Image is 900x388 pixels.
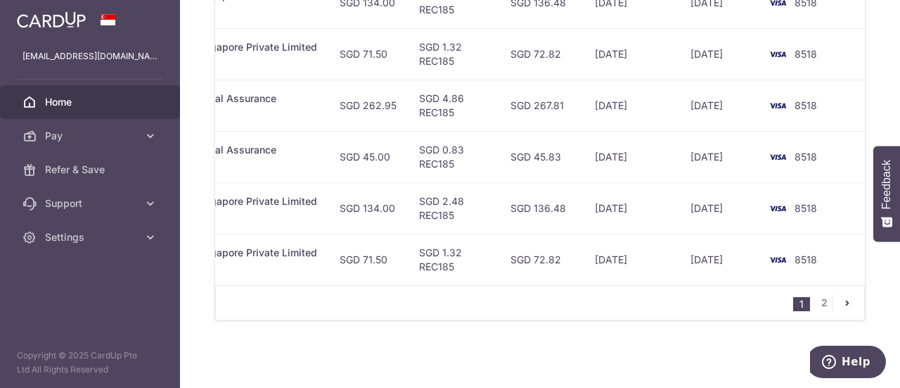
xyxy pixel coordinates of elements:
[124,54,317,68] p: L516375122
[124,246,317,260] div: Insurance. AIA Singapore Private Limited
[45,129,138,143] span: Pay
[679,131,759,182] td: [DATE]
[124,194,317,208] div: Insurance. AIA Singapore Private Limited
[124,3,317,17] p: L521550220
[584,80,679,131] td: [DATE]
[584,131,679,182] td: [DATE]
[408,182,499,234] td: SGD 2.48 REC185
[499,182,584,234] td: SGD 136.48
[880,160,893,209] span: Feedback
[124,208,317,223] p: L521550220
[499,234,584,285] td: SGD 72.82
[764,97,792,114] img: Bank Card
[679,80,759,131] td: [DATE]
[795,202,817,214] span: 8518
[764,46,792,63] img: Bank Card
[124,143,317,157] div: Insurance. Prudential Assurance
[408,234,499,285] td: SGD 1.32 REC185
[22,49,157,63] p: [EMAIL_ADDRESS][DOMAIN_NAME]
[499,80,584,131] td: SGD 267.81
[328,234,408,285] td: SGD 71.50
[328,80,408,131] td: SGD 262.95
[499,28,584,80] td: SGD 72.82
[810,346,886,381] iframe: Opens a widget where you can find more information
[584,234,679,285] td: [DATE]
[408,131,499,182] td: SGD 0.83 REC185
[45,196,138,211] span: Support
[408,28,499,80] td: SGD 1.32 REC185
[793,297,810,311] li: 1
[499,131,584,182] td: SGD 45.83
[816,294,832,311] a: 2
[764,200,792,217] img: Bank Card
[584,182,679,234] td: [DATE]
[328,182,408,234] td: SGD 134.00
[764,149,792,165] img: Bank Card
[124,157,317,171] p: 29415411
[679,28,759,80] td: [DATE]
[124,106,317,120] p: 48581314
[45,95,138,109] span: Home
[584,28,679,80] td: [DATE]
[328,131,408,182] td: SGD 45.00
[124,260,317,274] p: L516375122
[45,230,138,244] span: Settings
[124,92,317,106] div: Insurance. Prudential Assurance
[408,80,499,131] td: SGD 4.86 REC185
[873,146,900,242] button: Feedback - Show survey
[795,48,817,60] span: 8518
[793,286,864,320] nav: pager
[764,251,792,268] img: Bank Card
[795,254,817,265] span: 8518
[679,182,759,234] td: [DATE]
[17,11,86,28] img: CardUp
[679,234,759,285] td: [DATE]
[124,40,317,54] div: Insurance. AIA Singapore Private Limited
[795,151,817,163] span: 8518
[45,163,138,177] span: Refer & Save
[328,28,408,80] td: SGD 71.50
[795,99,817,111] span: 8518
